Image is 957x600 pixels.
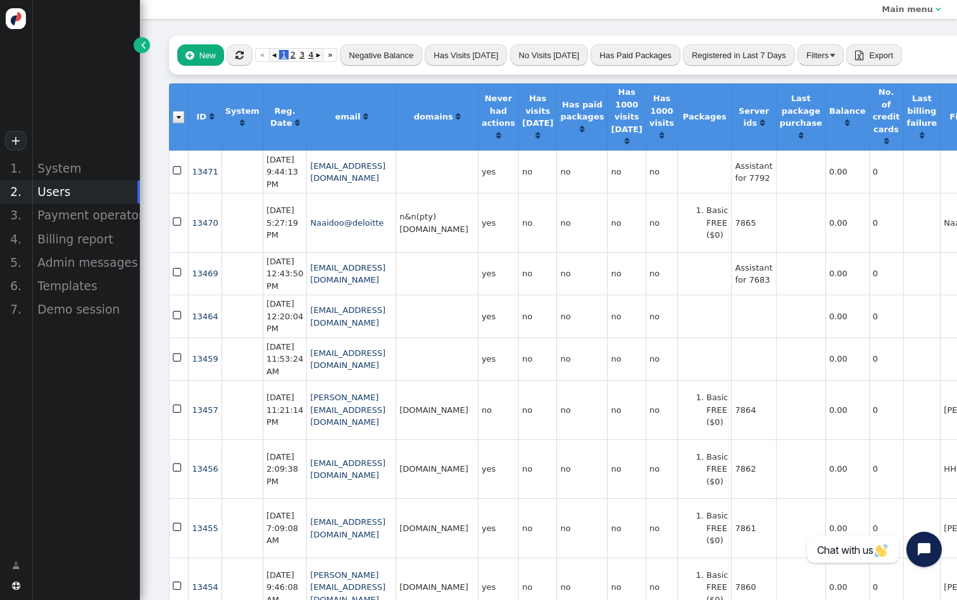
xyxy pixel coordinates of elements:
[518,338,556,381] td: no
[607,498,645,558] td: no
[266,511,298,545] span: [DATE] 7:09:08 AM
[266,205,298,240] span: [DATE] 5:27:19 PM
[279,50,288,59] span: 1
[396,193,478,252] td: n&n(pty)[DOMAIN_NAME]
[518,295,556,338] td: no
[760,119,765,127] span: Click to sort
[306,50,315,59] span: 4
[340,44,422,66] button: Negative Balance
[731,193,775,252] td: 7865
[646,338,677,381] td: no
[396,439,478,499] td: [DOMAIN_NAME]
[855,51,863,60] span: 
[310,393,385,427] a: [PERSON_NAME][EMAIL_ADDRESS][DOMAIN_NAME]
[32,228,140,251] div: Billing report
[646,380,677,439] td: no
[134,37,149,53] a: 
[780,94,822,128] b: Last package purchase
[266,393,303,427] span: [DATE] 11:21:14 PM
[518,439,556,499] td: no
[607,295,645,338] td: no
[192,269,218,278] span: 13469
[310,161,385,183] a: [EMAIL_ADDRESS][DOMAIN_NAME]
[518,252,556,295] td: no
[270,106,296,128] b: Reg. Date
[478,150,518,193] td: yes
[580,125,584,134] a: 
[173,163,184,179] span: 
[607,252,645,295] td: no
[225,106,260,116] b: System
[556,439,607,499] td: no
[607,150,645,193] td: no
[935,5,941,13] span: 
[556,193,607,252] td: no
[869,338,903,381] td: 0
[646,498,677,558] td: no
[192,354,218,364] a: 13459
[829,106,866,116] b: Balance
[32,157,140,180] div: System
[706,510,728,547] li: Basic FREE ($0)
[869,51,893,60] span: Export
[607,338,645,381] td: no
[611,87,642,134] b: Has 1000 visits [DATE]
[295,119,299,127] span: Click to sort
[845,118,849,128] a: 
[535,131,540,140] a: 
[518,498,556,558] td: no
[522,94,553,128] b: Has visits [DATE]
[173,350,184,366] span: 
[478,252,518,295] td: yes
[32,251,140,274] div: Admin messages
[845,119,849,127] span: Click to sort
[235,51,244,60] span: 
[706,391,728,429] li: Basic FREE ($0)
[907,94,937,128] b: Last billing failure
[192,167,218,176] a: 13471
[12,582,20,590] span: 
[192,218,218,228] a: 13470
[310,218,384,228] a: Naaidoo@deloitte
[869,150,903,193] td: 0
[177,44,224,66] button: New
[646,439,677,499] td: no
[797,44,844,66] button: Filters
[192,523,218,533] a: 13455
[518,150,556,193] td: no
[556,150,607,193] td: no
[591,44,680,66] button: Has Paid Packages
[510,44,589,66] button: No Visits [DATE]
[396,498,478,558] td: [DOMAIN_NAME]
[173,579,184,594] span: 
[6,8,27,29] img: logo-icon.svg
[310,305,385,328] a: [EMAIL_ADDRESS][DOMAIN_NAME]
[141,39,146,51] span: 
[192,582,218,592] a: 13454
[825,193,869,252] td: 0.00
[32,180,140,204] div: Users
[456,113,460,121] span: Click to sort
[556,252,607,295] td: no
[660,132,664,140] span: Click to sort
[646,193,677,252] td: no
[313,48,323,62] a: ▸
[869,252,903,295] td: 0
[869,380,903,439] td: 0
[240,119,244,127] span: Click to sort
[607,439,645,499] td: no
[518,380,556,439] td: no
[830,54,835,57] img: trigger_black.png
[192,464,218,474] a: 13456
[739,106,769,128] b: Server ids
[5,131,27,150] a: +
[869,295,903,338] td: 0
[363,112,368,121] a: 
[173,460,184,476] span: 
[478,498,518,558] td: yes
[660,131,664,140] a: 
[297,50,306,59] span: 3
